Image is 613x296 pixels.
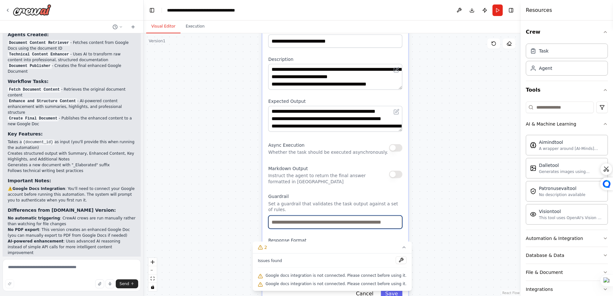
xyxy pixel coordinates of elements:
div: AI & Machine Learning [526,121,576,127]
li: Generates a new document with "_Elaborated" suffix [8,162,136,168]
code: Enhance and Structure Content [8,98,77,104]
strong: Workflow Tasks: [8,79,48,84]
div: Task [539,48,549,54]
li: Creates structured output with Summary, Enhanced Content, Key Highlights, and Additional Notes [8,151,136,162]
li: - AI-powered content enhancement with summaries, highlights, and professional structure [8,98,136,115]
strong: Important Notes: [8,178,51,183]
div: File & Document [526,269,563,275]
div: Dalletool [539,162,604,169]
code: {document_id} [22,139,55,145]
button: zoom out [148,266,157,275]
button: Execution [181,20,210,33]
code: Document Content Retriever [8,40,70,46]
div: No description available [539,192,585,197]
button: Tools [526,81,608,99]
label: Expected Output [268,98,402,104]
li: : This version creates an enhanced Google Doc (you can manually export to PDF from Google Docs if... [8,227,136,238]
button: Improve this prompt [5,279,14,288]
code: Document Publisher [8,63,52,69]
div: Visiontool [539,208,604,215]
button: toggle interactivity [148,283,157,291]
strong: Google Docs Integration [13,186,65,191]
img: Patronusevaltool [530,188,536,194]
span: Send [120,281,129,286]
div: React Flow controls [148,258,157,291]
div: Patronusevaltool [539,185,585,192]
div: A wrapper around [AI-Minds]([URL][DOMAIN_NAME]). Useful for when you need answers to questions fr... [539,146,604,151]
img: Aimindtool [530,142,536,148]
span: Google docs integration is not connected. Please connect before using it. [265,281,407,286]
span: 2 [264,244,267,251]
div: AI & Machine Learning [526,132,608,230]
span: Google docs integration is not connected. Please connect before using it. [265,273,407,278]
span: Async Execution [268,143,305,148]
button: Start a new chat [128,23,138,31]
button: Hide left sidebar [147,6,156,15]
button: fit view [148,275,157,283]
button: Visual Editor [146,20,181,33]
li: Takes a as input (you'll provide this when running the automation) [8,139,136,151]
li: : CrewAI crews are run manually rather than watching for file changes [8,215,136,227]
li: - Publishes the enhanced content to a new Google Doc [8,115,136,127]
strong: Agents Created: [8,32,49,37]
button: Crew [526,23,608,41]
button: Open in editor [392,65,401,74]
button: File & Document [526,264,608,281]
label: Response Format [268,238,402,243]
div: Version 1 [149,38,165,44]
div: Agent [539,65,552,71]
span: Issues found [258,258,282,263]
button: Database & Data [526,247,608,264]
button: Hide right sidebar [507,6,516,15]
label: Description [268,56,402,62]
button: Upload files [95,279,104,288]
button: Open in editor [392,107,401,116]
div: Aimindtool [539,139,604,145]
strong: AI-powered enhancement [8,239,63,243]
p: ⚠️ : You'll need to connect your Google account before running this automation. The system will p... [8,186,136,203]
button: Automation & Integration [526,230,608,247]
button: Send [116,279,138,288]
p: Set a guardrail that validates the task output against a set of rules. [268,201,402,213]
label: Guardrail [268,193,402,199]
p: Instruct the agent to return the final answer formatted in [GEOGRAPHIC_DATA] [268,173,389,185]
strong: No automatic triggering [8,216,60,220]
li: - Uses AI to transform raw content into professional, structured documentation [8,51,136,63]
li: - Retrieves the original document content [8,86,136,98]
li: - Fetches content from Google Docs using the document ID [8,40,136,51]
code: Technical Content Enhancer [8,52,70,57]
strong: Differences from [DOMAIN_NAME] Version: [8,208,116,213]
code: Create Final Document [8,116,59,121]
img: Visiontool [530,211,536,218]
li: : Uses advanced AI reasoning instead of simple API calls for more intelligent content improvement [8,238,136,256]
div: Crew [526,41,608,81]
button: 2 [253,242,412,253]
button: Switch to previous chat [110,23,125,31]
a: React Flow attribution [502,291,520,295]
h4: Resources [526,6,552,14]
div: Integrations [526,286,553,292]
code: Fetch Document Content [8,87,61,93]
div: Automation & Integration [526,235,583,242]
img: Dalletool [530,165,536,171]
span: Markdown Output [268,166,308,171]
strong: Key Features: [8,131,43,136]
img: Logo [13,4,51,16]
button: Click to speak your automation idea [105,279,114,288]
button: AI & Machine Learning [526,116,608,132]
nav: breadcrumb [167,7,239,13]
div: This tool uses OpenAI's Vision API to describe the contents of an image. [539,215,604,220]
strong: No PDF export [8,227,39,232]
li: - Creates the final enhanced Google Document [8,63,136,74]
p: Whether the task should be executed asynchronously. [268,149,388,155]
li: Follows technical writing best practices [8,168,136,174]
div: Generates images using OpenAI's Dall-E model. [539,169,604,174]
button: zoom in [148,258,157,266]
div: Database & Data [526,252,564,259]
